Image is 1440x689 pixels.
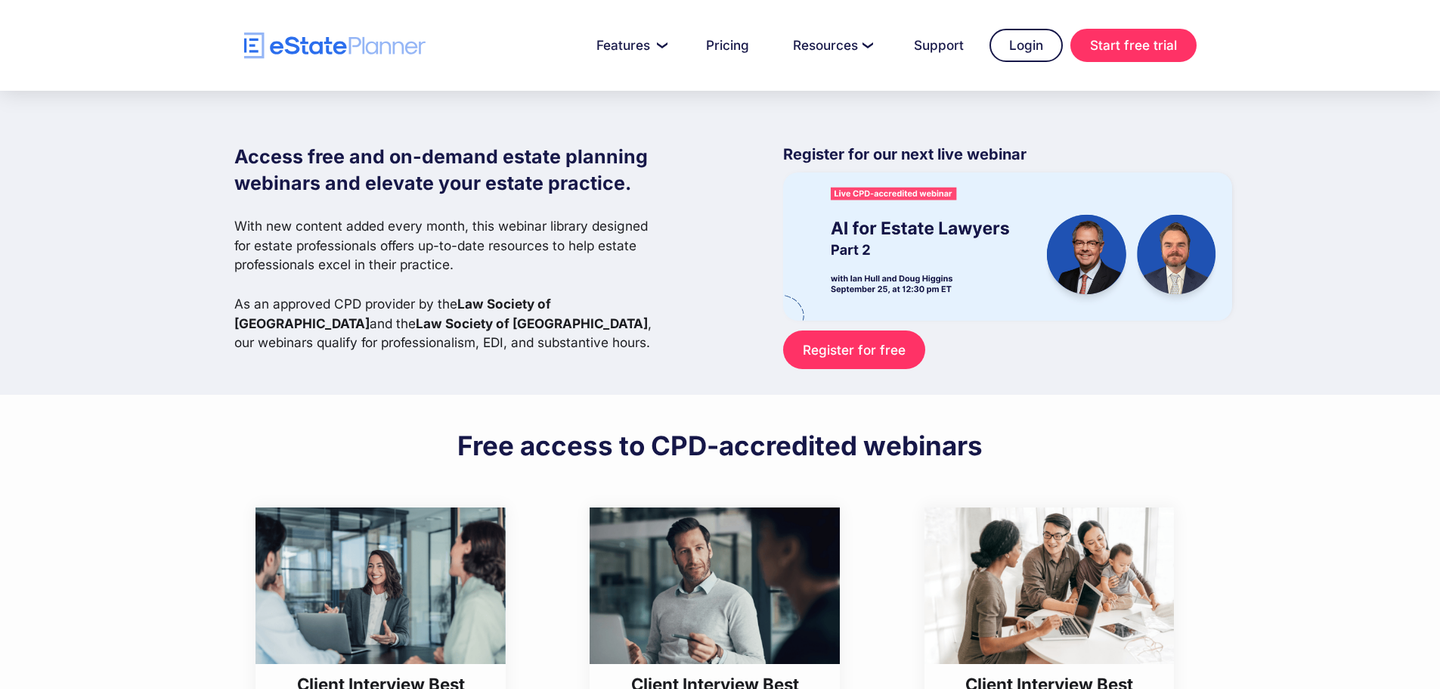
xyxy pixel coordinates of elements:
a: Login [989,29,1063,62]
strong: Law Society of [GEOGRAPHIC_DATA] [416,315,648,331]
strong: Law Society of [GEOGRAPHIC_DATA] [234,296,551,331]
p: With new content added every month, this webinar library designed for estate professionals offers... [234,216,664,352]
h2: Free access to CPD-accredited webinars [457,429,983,462]
a: Register for free [783,331,924,369]
h1: Access free and on-demand estate planning webinars and elevate your estate practice. [234,144,664,197]
a: Support [896,30,982,61]
a: Pricing [688,30,767,61]
p: Register for our next live webinar [783,144,1232,172]
a: Features [578,30,680,61]
a: Start free trial [1070,29,1197,62]
a: Resources [775,30,888,61]
a: home [244,33,426,59]
img: eState Academy webinar [783,172,1232,320]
